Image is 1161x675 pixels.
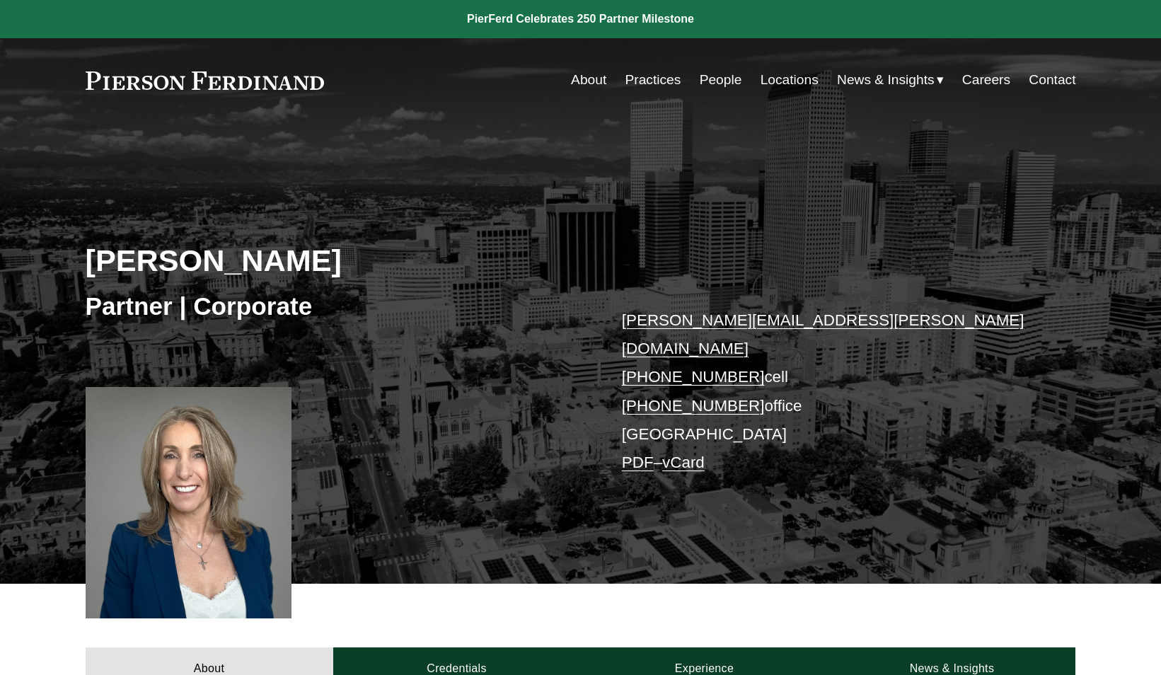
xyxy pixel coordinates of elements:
[571,67,606,93] a: About
[86,291,581,322] h3: Partner | Corporate
[622,368,765,386] a: [PHONE_NUMBER]
[622,454,654,471] a: PDF
[622,306,1034,478] p: cell office [GEOGRAPHIC_DATA] –
[700,67,742,93] a: People
[1029,67,1075,93] a: Contact
[625,67,681,93] a: Practices
[761,67,819,93] a: Locations
[837,68,935,93] span: News & Insights
[622,311,1024,357] a: [PERSON_NAME][EMAIL_ADDRESS][PERSON_NAME][DOMAIN_NAME]
[86,242,581,279] h2: [PERSON_NAME]
[662,454,705,471] a: vCard
[622,397,765,415] a: [PHONE_NUMBER]
[837,67,944,93] a: folder dropdown
[962,67,1010,93] a: Careers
